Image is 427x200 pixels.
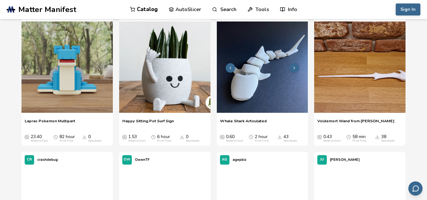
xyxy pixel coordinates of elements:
[37,156,58,163] p: crashdebug
[352,134,366,142] div: 58 min
[255,134,269,142] div: 2 hour
[157,134,171,142] div: 6 hour
[396,3,420,15] button: Sign In
[151,134,156,139] span: Average Print Time
[128,139,145,142] div: Material Cost
[317,118,394,128] a: Voldemort Wand from [PERSON_NAME]
[25,118,75,128] a: Lapras Pokemon Multipart
[375,134,380,139] span: Downloads
[157,139,171,142] div: Print Time
[381,139,395,142] div: Downloads
[31,139,48,142] div: Material Cost
[249,134,253,139] span: Average Print Time
[222,158,227,162] span: AG
[88,134,102,142] div: 0
[122,134,127,139] span: Average Cost
[381,134,395,142] div: 38
[88,139,102,142] div: Downloads
[18,5,76,14] span: Matter Manifest
[233,156,246,163] p: agepbiz
[27,158,32,162] span: CR
[25,134,29,139] span: Average Cost
[59,134,75,142] div: 82 hour
[330,156,360,163] p: [PERSON_NAME]
[128,134,145,142] div: 1.53
[346,134,351,139] span: Average Print Time
[226,139,243,142] div: Material Cost
[226,134,243,142] div: 0.60
[323,139,340,142] div: Material Cost
[220,118,267,128] a: Whale Shark Articulated
[124,158,130,162] span: OW
[317,134,322,139] span: Average Cost
[284,139,297,142] div: Downloads
[255,139,269,142] div: Print Time
[320,158,324,162] span: JU
[220,134,224,139] span: Average Cost
[186,139,200,142] div: Downloads
[122,118,174,128] a: Happy Sitting Pot Surf Sign
[31,134,48,142] div: 23.40
[82,134,87,139] span: Downloads
[323,134,340,142] div: 0.43
[59,139,73,142] div: Print Time
[284,134,297,142] div: 43
[186,134,200,142] div: 0
[408,181,423,196] button: Send feedback via email
[278,134,282,139] span: Downloads
[135,156,149,163] p: OwenTF
[53,134,58,139] span: Average Print Time
[180,134,184,139] span: Downloads
[352,139,366,142] div: Print Time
